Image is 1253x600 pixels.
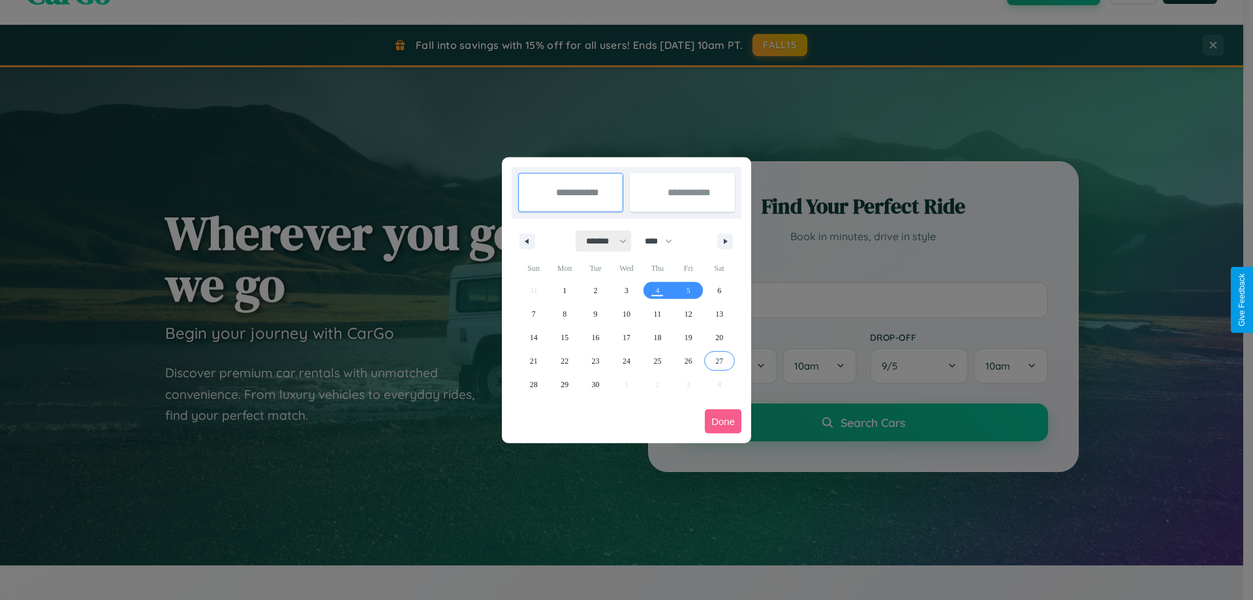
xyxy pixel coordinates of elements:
span: 17 [623,326,630,349]
button: 13 [704,302,735,326]
span: 2 [594,279,598,302]
button: 18 [642,326,673,349]
span: 19 [685,326,692,349]
span: 5 [687,279,690,302]
button: 28 [518,373,549,396]
button: 1 [549,279,580,302]
span: 13 [715,302,723,326]
span: Mon [549,258,580,279]
button: 9 [580,302,611,326]
span: 12 [685,302,692,326]
span: 11 [654,302,662,326]
button: 15 [549,326,580,349]
button: 11 [642,302,673,326]
span: 23 [592,349,600,373]
button: 30 [580,373,611,396]
button: 20 [704,326,735,349]
button: 6 [704,279,735,302]
button: 25 [642,349,673,373]
span: 16 [592,326,600,349]
span: 30 [592,373,600,396]
span: 9 [594,302,598,326]
span: 6 [717,279,721,302]
button: 8 [549,302,580,326]
button: 24 [611,349,642,373]
button: Done [705,409,741,434]
button: 4 [642,279,673,302]
span: 3 [625,279,628,302]
span: 27 [715,349,723,373]
button: 17 [611,326,642,349]
span: Fri [673,258,704,279]
button: 3 [611,279,642,302]
span: 10 [623,302,630,326]
button: 26 [673,349,704,373]
span: 25 [653,349,661,373]
span: Wed [611,258,642,279]
button: 10 [611,302,642,326]
span: 14 [530,326,538,349]
button: 16 [580,326,611,349]
span: 22 [561,349,568,373]
span: 24 [623,349,630,373]
span: 15 [561,326,568,349]
div: Give Feedback [1237,274,1246,326]
button: 22 [549,349,580,373]
button: 21 [518,349,549,373]
button: 23 [580,349,611,373]
button: 14 [518,326,549,349]
span: 8 [563,302,566,326]
span: 1 [563,279,566,302]
span: 29 [561,373,568,396]
span: 7 [532,302,536,326]
button: 12 [673,302,704,326]
button: 7 [518,302,549,326]
button: 2 [580,279,611,302]
span: 21 [530,349,538,373]
button: 27 [704,349,735,373]
span: 4 [655,279,659,302]
span: 26 [685,349,692,373]
button: 5 [673,279,704,302]
span: Sat [704,258,735,279]
span: 28 [530,373,538,396]
span: Thu [642,258,673,279]
span: 20 [715,326,723,349]
button: 29 [549,373,580,396]
span: Tue [580,258,611,279]
button: 19 [673,326,704,349]
span: 18 [653,326,661,349]
span: Sun [518,258,549,279]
